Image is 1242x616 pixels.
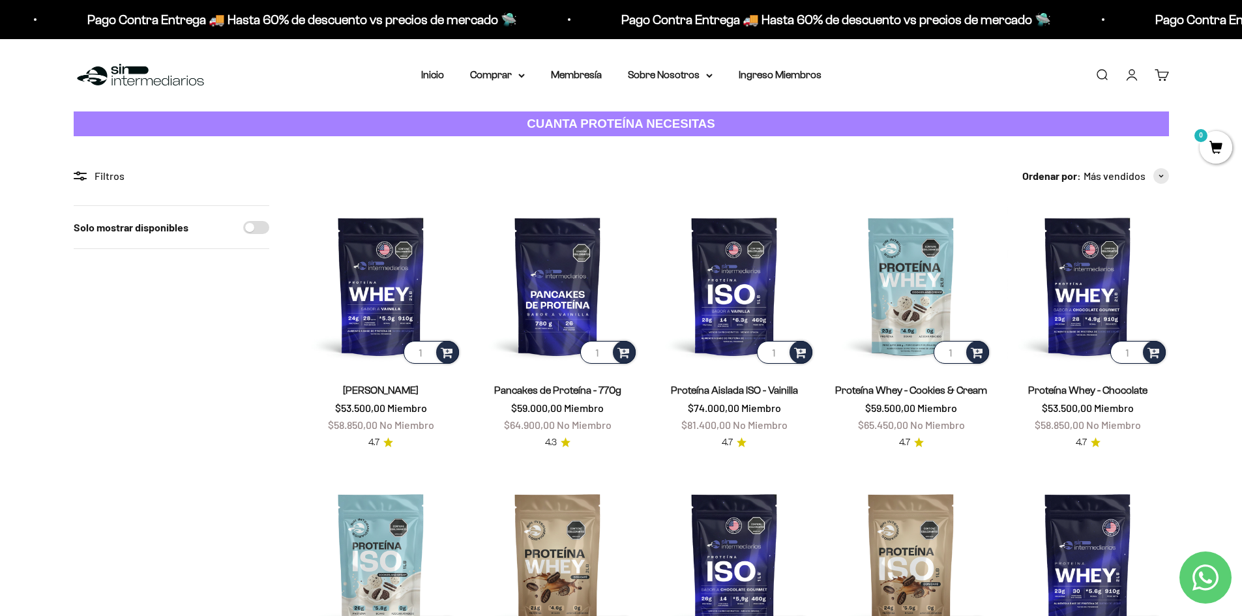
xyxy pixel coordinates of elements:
[379,418,434,431] span: No Miembro
[564,402,604,414] span: Miembro
[74,219,188,236] label: Solo mostrar disponibles
[620,9,1050,30] p: Pago Contra Entrega 🚚 Hasta 60% de descuento vs precios de mercado 🛸
[1076,435,1101,450] a: 4.74.7 de 5.0 estrellas
[1200,141,1232,156] a: 0
[551,69,602,80] a: Membresía
[1084,168,1169,184] button: Más vendidos
[504,418,555,431] span: $64.900,00
[899,435,924,450] a: 4.74.7 de 5.0 estrellas
[910,418,965,431] span: No Miembro
[421,69,444,80] a: Inicio
[741,402,781,414] span: Miembro
[86,9,516,30] p: Pago Contra Entrega 🚚 Hasta 60% de descuento vs precios de mercado 🛸
[328,418,377,431] span: $58.850,00
[688,402,739,414] span: $74.000,00
[739,69,821,80] a: Ingreso Miembros
[681,418,731,431] span: $81.400,00
[722,435,747,450] a: 4.74.7 de 5.0 estrellas
[1042,402,1092,414] span: $53.500,00
[545,435,570,450] a: 4.34.3 de 5.0 estrellas
[74,111,1169,137] a: CUANTA PROTEÍNA NECESITAS
[722,435,733,450] span: 4.7
[368,435,393,450] a: 4.74.7 de 5.0 estrellas
[858,418,908,431] span: $65.450,00
[545,435,557,450] span: 4.3
[557,418,612,431] span: No Miembro
[1022,168,1081,184] span: Ordenar por:
[343,385,419,396] a: [PERSON_NAME]
[511,402,562,414] span: $59.000,00
[527,117,715,130] strong: CUANTA PROTEÍNA NECESITAS
[835,385,987,396] a: Proteína Whey - Cookies & Cream
[470,66,525,83] summary: Comprar
[628,66,713,83] summary: Sobre Nosotros
[1035,418,1084,431] span: $58.850,00
[335,402,385,414] span: $53.500,00
[368,435,379,450] span: 4.7
[671,385,798,396] a: Proteína Aislada ISO - Vainilla
[1084,168,1146,184] span: Más vendidos
[865,402,915,414] span: $59.500,00
[733,418,788,431] span: No Miembro
[1028,385,1147,396] a: Proteína Whey - Chocolate
[917,402,957,414] span: Miembro
[899,435,910,450] span: 4.7
[494,385,621,396] a: Pancakes de Proteína - 770g
[1094,402,1134,414] span: Miembro
[1193,128,1209,143] mark: 0
[1086,418,1141,431] span: No Miembro
[387,402,427,414] span: Miembro
[74,168,269,184] div: Filtros
[1076,435,1087,450] span: 4.7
